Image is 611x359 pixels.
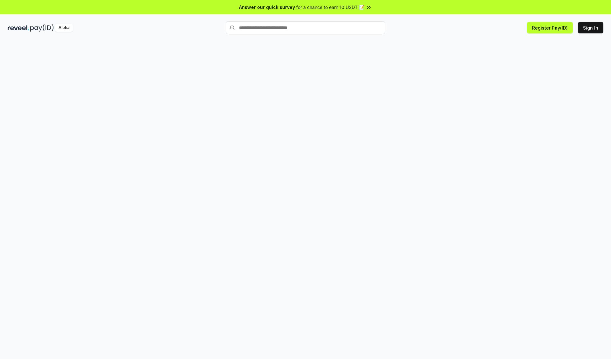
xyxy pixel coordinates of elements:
button: Register Pay(ID) [527,22,573,33]
button: Sign In [578,22,603,33]
div: Alpha [55,24,73,32]
img: pay_id [30,24,54,32]
span: Answer our quick survey [239,4,295,10]
img: reveel_dark [8,24,29,32]
span: for a chance to earn 10 USDT 📝 [296,4,364,10]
